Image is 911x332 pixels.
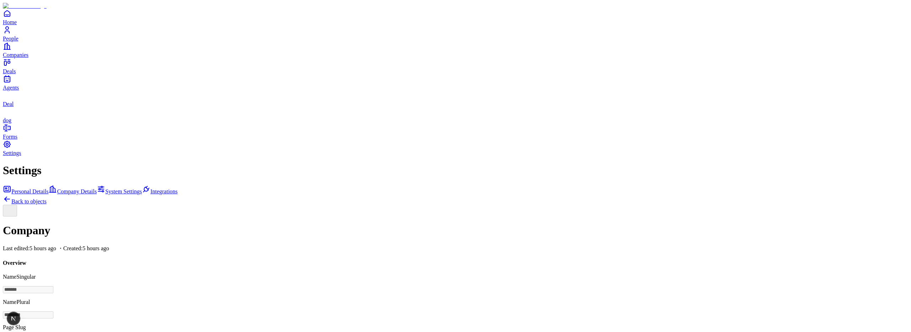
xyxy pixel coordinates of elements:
[3,117,11,123] span: dog
[3,91,908,107] a: deals
[11,188,48,194] span: Personal Details
[3,36,19,42] span: People
[3,68,16,74] span: Deals
[3,9,908,25] a: Home
[3,42,908,58] a: Companies
[48,188,97,194] a: Company Details
[3,224,908,237] h1: Company
[3,124,908,140] a: Forms
[3,164,908,177] h1: Settings
[3,150,21,156] span: Settings
[3,245,908,252] p: Last edited: 5 hours ago ・Created: 5 hours ago
[151,188,178,194] span: Integrations
[3,188,48,194] a: Personal Details
[3,260,908,266] h4: Overview
[3,299,908,305] p: Name
[3,85,19,91] span: Agents
[57,188,97,194] span: Company Details
[3,140,908,156] a: Settings
[3,198,47,204] a: Back to objects
[3,101,14,107] span: Deal
[3,58,908,74] a: Deals
[16,274,36,280] span: Singular
[3,107,908,123] a: dogs
[105,188,142,194] span: System Settings
[3,26,908,42] a: People
[3,3,47,9] img: Item Brain Logo
[16,299,30,305] span: Plural
[142,188,178,194] a: Integrations
[3,75,908,91] a: Agents
[3,324,908,331] p: Page Slug
[3,274,908,280] p: Name
[3,19,17,25] span: Home
[3,134,17,140] span: Forms
[3,52,28,58] span: Companies
[97,188,142,194] a: System Settings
